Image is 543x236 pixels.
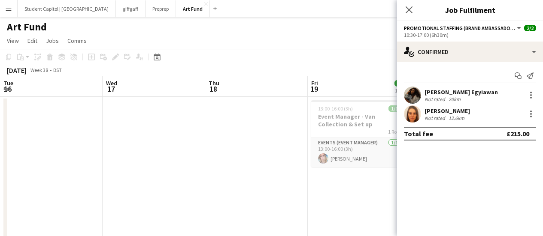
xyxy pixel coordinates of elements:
button: giffgaff [116,0,146,17]
span: Comms [67,37,87,45]
div: Total fee [404,129,433,138]
div: 1 Job [395,87,406,94]
div: Confirmed [397,42,543,62]
span: 1/1 [388,105,400,112]
a: View [3,35,22,46]
span: Jobs [46,37,59,45]
button: Proprep [146,0,176,17]
h3: Job Fulfilment [397,4,543,15]
div: [PERSON_NAME] [425,107,470,115]
h1: Art Fund [7,21,47,33]
div: BST [53,67,62,73]
span: 1 Role [388,128,400,135]
span: View [7,37,19,45]
app-card-role: Events (Event Manager)1/113:00-16:00 (3h)[PERSON_NAME] [311,138,407,167]
span: 1/1 [394,80,406,87]
span: Promotional Staffing (Brand Ambassadors) [404,25,516,31]
span: Edit [27,37,37,45]
div: 10:30-17:00 (6h30m) [404,32,536,38]
div: £215.00 [507,129,529,138]
a: Comms [64,35,90,46]
button: Promotional Staffing (Brand Ambassadors) [404,25,522,31]
a: Edit [24,35,41,46]
div: Not rated [425,96,447,102]
div: Not rated [425,115,447,121]
button: Student Capitol | [GEOGRAPHIC_DATA] [18,0,116,17]
span: Tue [3,79,13,87]
div: 20km [447,96,462,102]
a: Jobs [42,35,62,46]
div: [DATE] [7,66,27,75]
div: 12.6km [447,115,466,121]
span: 2/2 [524,25,536,31]
div: [PERSON_NAME] Egyiawan [425,88,498,96]
h3: Event Manager - Van Collection & Set up [311,113,407,128]
span: 17 [105,84,117,94]
span: 18 [207,84,219,94]
span: 13:00-16:00 (3h) [318,105,353,112]
span: 16 [2,84,13,94]
app-job-card: 13:00-16:00 (3h)1/1Event Manager - Van Collection & Set up1 RoleEvents (Event Manager)1/113:00-16... [311,100,407,167]
span: Wed [106,79,117,87]
span: Fri [311,79,318,87]
span: Week 38 [28,67,50,73]
button: Art Fund [176,0,210,17]
span: 19 [310,84,318,94]
span: Thu [209,79,219,87]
